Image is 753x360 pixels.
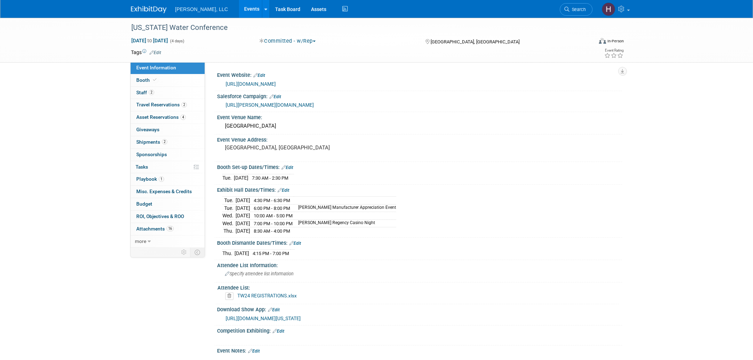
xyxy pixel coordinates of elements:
[222,219,236,227] td: Wed.
[602,2,615,16] img: Hannah Mulholland
[136,114,186,120] span: Asset Reservations
[278,188,289,193] a: Edit
[131,149,205,161] a: Sponsorships
[254,221,293,226] span: 7:00 PM - 10:00 PM
[217,70,622,79] div: Event Website:
[225,271,294,276] span: Specify attendee list information
[217,91,622,100] div: Salesforce Campaign:
[569,7,586,12] span: Search
[281,165,293,170] a: Edit
[180,115,186,120] span: 4
[217,185,622,194] div: Exhibit Hall Dates/Times:
[135,238,146,244] span: more
[252,175,288,181] span: 7:30 AM - 2:30 PM
[131,198,205,210] a: Budget
[190,248,205,257] td: Toggle Event Tabs
[131,173,205,185] a: Playbook1
[269,94,281,99] a: Edit
[217,134,622,143] div: Event Venue Address:
[136,102,187,107] span: Travel Reservations
[551,37,624,48] div: Event Format
[131,99,205,111] a: Travel Reservations2
[254,228,290,234] span: 8:30 AM - 4:00 PM
[236,204,250,212] td: [DATE]
[131,136,205,148] a: Shipments2
[222,227,236,235] td: Thu.
[136,164,148,170] span: Tasks
[222,197,236,205] td: Tue.
[254,198,290,203] span: 4:30 PM - 6:30 PM
[217,304,622,313] div: Download Show App:
[136,152,167,157] span: Sponsorships
[136,90,154,95] span: Staff
[217,345,622,355] div: Event Notes:
[236,227,250,235] td: [DATE]
[268,307,280,312] a: Edit
[167,226,174,231] span: 16
[136,127,159,132] span: Giveaways
[131,37,168,44] span: [DATE] [DATE]
[235,250,249,257] td: [DATE]
[131,6,167,13] img: ExhibitDay
[131,186,205,198] a: Misc. Expenses & Credits
[136,77,158,83] span: Booth
[131,74,205,86] a: Booth
[181,102,187,107] span: 2
[129,21,582,34] div: [US_STATE] Water Conference
[217,260,622,269] div: Attendee List Information:
[560,3,593,16] a: Search
[222,121,617,132] div: [GEOGRAPHIC_DATA]
[273,329,284,334] a: Edit
[248,349,260,354] a: Edit
[257,37,318,45] button: Committed - w/Rep
[253,73,265,78] a: Edit
[225,293,236,298] a: Delete attachment?
[178,248,190,257] td: Personalize Event Tab Strip
[131,49,161,56] td: Tags
[131,124,205,136] a: Giveaways
[294,204,396,212] td: [PERSON_NAME] Manufacturer Appreciation Event
[136,139,167,145] span: Shipments
[607,38,624,44] div: In-Person
[159,176,164,182] span: 1
[222,204,236,212] td: Tue.
[131,62,205,74] a: Event Information
[254,213,293,218] span: 10:00 AM - 5:00 PM
[225,144,378,151] pre: [GEOGRAPHIC_DATA], [GEOGRAPHIC_DATA]
[149,90,154,95] span: 2
[169,39,184,43] span: (4 days)
[254,206,290,211] span: 6:00 PM - 8:00 PM
[131,87,205,99] a: Staff2
[289,241,301,246] a: Edit
[217,162,622,171] div: Booth Set-up Dates/Times:
[136,226,174,232] span: Attachments
[136,201,152,207] span: Budget
[236,197,250,205] td: [DATE]
[136,65,176,70] span: Event Information
[236,219,250,227] td: [DATE]
[136,213,184,219] span: ROI, Objectives & ROO
[234,174,248,181] td: [DATE]
[217,238,622,247] div: Booth Dismantle Dates/Times:
[599,38,606,44] img: Format-Inperson.png
[136,176,164,182] span: Playbook
[236,212,250,220] td: [DATE]
[136,189,192,194] span: Misc. Expenses & Credits
[131,223,205,235] a: Attachments16
[294,219,396,227] td: [PERSON_NAME] Regency Casino Night
[217,112,622,121] div: Event Venue Name:
[226,102,314,108] a: [URL][PERSON_NAME][DOMAIN_NAME]
[153,78,157,82] i: Booth reservation complete
[131,235,205,248] a: more
[217,325,622,335] div: Competition Exhibiting:
[237,293,297,298] a: TW24 REGISTRATIONS.xlsx
[431,39,520,44] span: [GEOGRAPHIC_DATA], [GEOGRAPHIC_DATA]
[253,251,289,256] span: 4:15 PM - 7:00 PM
[175,6,228,12] span: [PERSON_NAME], LLC
[226,81,276,87] a: [URL][DOMAIN_NAME]
[146,38,153,43] span: to
[217,282,619,291] div: Attendee List:
[222,250,235,257] td: Thu.
[222,174,234,181] td: Tue.
[131,161,205,173] a: Tasks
